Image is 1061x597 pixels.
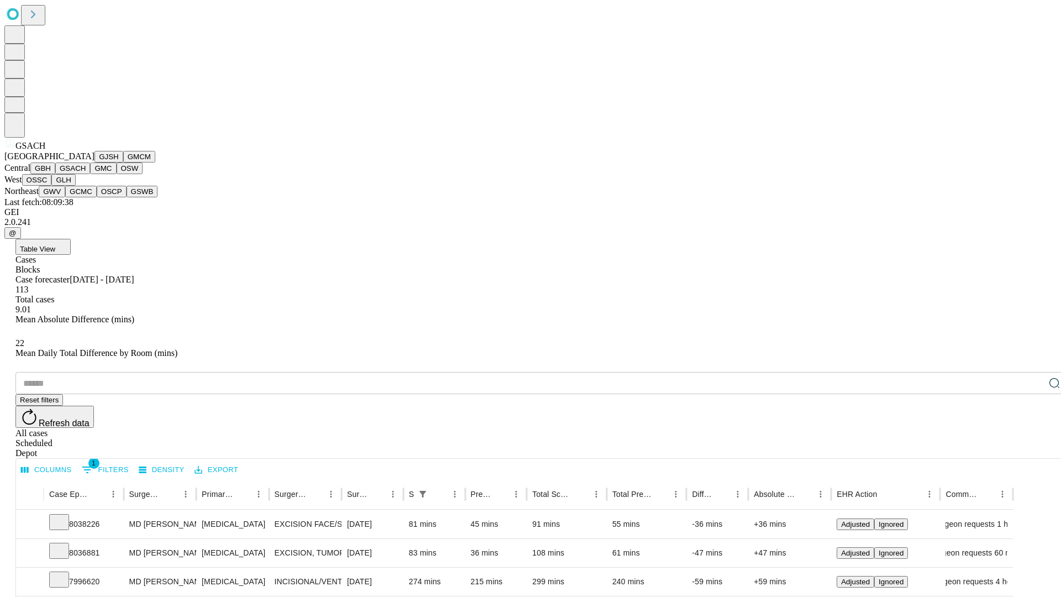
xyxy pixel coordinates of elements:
[202,568,263,596] div: [MEDICAL_DATA]
[612,568,681,596] div: 240 mins
[946,490,978,499] div: Comments
[946,568,1007,596] div: Surgeon requests 4 hours
[874,519,908,530] button: Ignored
[22,515,38,535] button: Expand
[49,490,89,499] div: Case Epic Id
[162,486,178,502] button: Sort
[754,568,826,596] div: +59 mins
[493,486,508,502] button: Sort
[692,490,713,499] div: Difference
[692,510,743,538] div: -36 mins
[97,186,127,197] button: OSCP
[20,245,55,253] span: Table View
[347,510,398,538] div: [DATE]
[88,458,99,469] span: 1
[275,568,336,596] div: INCISIONAL/VENTRAL/SPIGELIAN [MEDICAL_DATA] INITIAL > 10 CM REDUCIBLE
[275,510,336,538] div: EXCISION FACE/SCALP DEEP TUMOR, 2 CM OR MORE
[15,275,70,284] span: Case forecaster
[15,141,45,150] span: GSACH
[589,486,604,502] button: Menu
[841,578,870,586] span: Adjusted
[70,275,134,284] span: [DATE] - [DATE]
[471,490,492,499] div: Predicted In Room Duration
[730,486,745,502] button: Menu
[837,547,874,559] button: Adjusted
[471,568,522,596] div: 215 mins
[202,510,263,538] div: [MEDICAL_DATA]
[612,539,681,567] div: 61 mins
[508,486,524,502] button: Menu
[409,539,460,567] div: 83 mins
[15,305,31,314] span: 9.01
[4,197,73,207] span: Last fetch: 08:09:38
[415,486,430,502] button: Show filters
[39,418,90,428] span: Refresh data
[15,406,94,428] button: Refresh data
[178,486,193,502] button: Menu
[841,520,870,528] span: Adjusted
[837,576,874,588] button: Adjusted
[754,490,796,499] div: Absolute Difference
[15,285,28,294] span: 113
[202,539,263,567] div: [MEDICAL_DATA]
[347,568,398,596] div: [DATE]
[15,239,71,255] button: Table View
[4,207,1057,217] div: GEI
[94,151,123,163] button: GJSH
[15,315,134,324] span: Mean Absolute Difference (mins)
[692,539,743,567] div: -47 mins
[837,490,877,499] div: EHR Action
[275,490,307,499] div: Surgery Name
[995,486,1010,502] button: Menu
[308,486,323,502] button: Sort
[715,486,730,502] button: Sort
[15,348,177,358] span: Mean Daily Total Difference by Room (mins)
[692,568,743,596] div: -59 mins
[879,520,904,528] span: Ignored
[251,486,266,502] button: Menu
[841,549,870,557] span: Adjusted
[65,186,97,197] button: GCMC
[934,510,1020,538] span: surgeon requests 1 hour
[202,490,234,499] div: Primary Service
[323,486,339,502] button: Menu
[347,539,398,567] div: [DATE]
[668,486,684,502] button: Menu
[30,163,55,174] button: GBH
[15,295,54,304] span: Total cases
[129,510,191,538] div: MD [PERSON_NAME] Md
[653,486,668,502] button: Sort
[415,486,430,502] div: 1 active filter
[51,174,75,186] button: GLH
[979,486,995,502] button: Sort
[79,461,132,479] button: Show filters
[90,163,116,174] button: GMC
[878,486,894,502] button: Sort
[4,186,39,196] span: Northeast
[385,486,401,502] button: Menu
[532,539,601,567] div: 108 mins
[532,568,601,596] div: 299 mins
[22,573,38,592] button: Expand
[874,576,908,588] button: Ignored
[22,544,38,563] button: Expand
[471,539,522,567] div: 36 mins
[931,539,1022,567] span: surgeon requests 60 mins
[9,229,17,237] span: @
[4,175,22,184] span: West
[837,519,874,530] button: Adjusted
[573,486,589,502] button: Sort
[532,510,601,538] div: 91 mins
[879,578,904,586] span: Ignored
[347,490,369,499] div: Surgery Date
[123,151,155,163] button: GMCM
[15,394,63,406] button: Reset filters
[922,486,937,502] button: Menu
[409,510,460,538] div: 81 mins
[127,186,158,197] button: GSWB
[471,510,522,538] div: 45 mins
[129,490,161,499] div: Surgeon Name
[4,217,1057,227] div: 2.0.241
[946,510,1007,538] div: surgeon requests 1 hour
[4,163,30,172] span: Central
